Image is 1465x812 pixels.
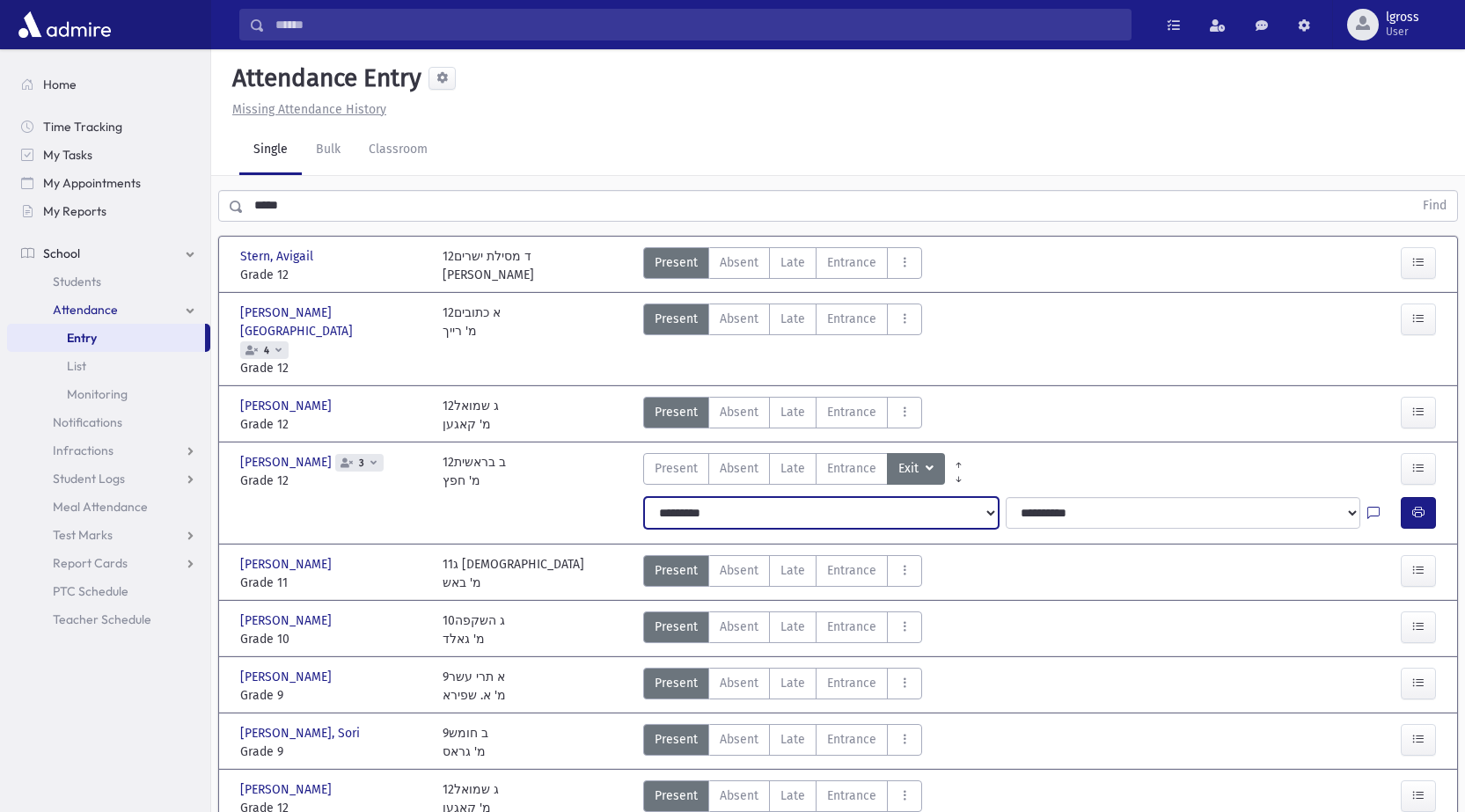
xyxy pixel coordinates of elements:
[643,304,922,377] div: AttTypes
[240,686,425,705] span: Grade 9
[43,119,122,135] span: Time Tracking
[14,7,115,42] img: AdmirePro
[240,668,335,686] span: [PERSON_NAME]
[443,247,534,284] div: 12ד מסילת ישרים [PERSON_NAME]
[7,577,210,605] a: PTC Schedule
[780,403,805,421] span: Late
[827,310,876,328] span: Entrance
[355,126,442,175] a: Classroom
[827,618,876,636] span: Entrance
[240,453,335,472] span: [PERSON_NAME]
[443,453,506,490] div: 12ב בראשית מ' חפץ
[225,63,421,93] h5: Attendance Entry
[260,345,273,356] span: 4
[643,247,922,284] div: AttTypes
[265,9,1131,40] input: Search
[7,296,210,324] a: Attendance
[643,397,922,434] div: AttTypes
[53,471,125,486] span: Student Logs
[443,397,499,434] div: 12ג שמואל מ' קאגען
[780,459,805,478] span: Late
[240,359,425,377] span: Grade 12
[240,611,335,630] span: [PERSON_NAME]
[7,70,210,99] a: Home
[53,414,122,430] span: Notifications
[7,549,210,577] a: Report Cards
[67,386,128,402] span: Monitoring
[240,304,425,340] span: [PERSON_NAME][GEOGRAPHIC_DATA]
[43,203,106,219] span: My Reports
[240,574,425,592] span: Grade 11
[827,561,876,580] span: Entrance
[43,175,141,191] span: My Appointments
[53,443,114,458] span: Infractions
[240,555,335,574] span: [PERSON_NAME]
[232,102,386,117] u: Missing Attendance History
[1386,11,1419,25] span: lgross
[1386,25,1419,39] span: User
[655,786,698,805] span: Present
[355,457,368,469] span: 3
[780,310,805,328] span: Late
[655,253,698,272] span: Present
[43,147,92,163] span: My Tasks
[720,310,758,328] span: Absent
[720,786,758,805] span: Absent
[1412,191,1457,221] button: Find
[240,724,363,743] span: [PERSON_NAME], Sori
[827,459,876,478] span: Entrance
[240,397,335,415] span: [PERSON_NAME]
[643,555,922,592] div: AttTypes
[43,245,80,261] span: School
[225,102,386,117] a: Missing Attendance History
[655,730,698,749] span: Present
[53,302,118,318] span: Attendance
[7,141,210,169] a: My Tasks
[643,668,922,705] div: AttTypes
[240,415,425,434] span: Grade 12
[780,253,805,272] span: Late
[898,459,922,479] span: Exit
[7,380,210,408] a: Monitoring
[240,266,425,284] span: Grade 12
[53,274,101,289] span: Students
[443,724,488,761] div: 9ב חומש מ' גראס
[643,453,945,490] div: AttTypes
[7,436,210,465] a: Infractions
[7,465,210,493] a: Student Logs
[720,561,758,580] span: Absent
[443,304,501,377] div: 12א כתובים מ' רייך
[7,324,205,352] a: Entry
[720,730,758,749] span: Absent
[240,630,425,648] span: Grade 10
[655,403,698,421] span: Present
[780,730,805,749] span: Late
[7,267,210,296] a: Students
[443,668,506,705] div: 9א תרי עשר מ' א. שפירא
[7,352,210,380] a: List
[53,611,151,627] span: Teacher Schedule
[655,459,698,478] span: Present
[7,605,210,633] a: Teacher Schedule
[7,408,210,436] a: Notifications
[443,555,584,592] div: 11ג [DEMOGRAPHIC_DATA] מ' באש
[720,618,758,636] span: Absent
[240,743,425,761] span: Grade 9
[827,674,876,692] span: Entrance
[7,197,210,225] a: My Reports
[240,247,317,266] span: Stern, Avigail
[643,611,922,648] div: AttTypes
[7,113,210,141] a: Time Tracking
[443,611,505,648] div: 10ג השקפה מ' גאלד
[655,618,698,636] span: Present
[780,618,805,636] span: Late
[7,239,210,267] a: School
[53,499,148,515] span: Meal Attendance
[720,459,758,478] span: Absent
[780,674,805,692] span: Late
[720,403,758,421] span: Absent
[720,674,758,692] span: Absent
[780,561,805,580] span: Late
[302,126,355,175] a: Bulk
[643,724,922,761] div: AttTypes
